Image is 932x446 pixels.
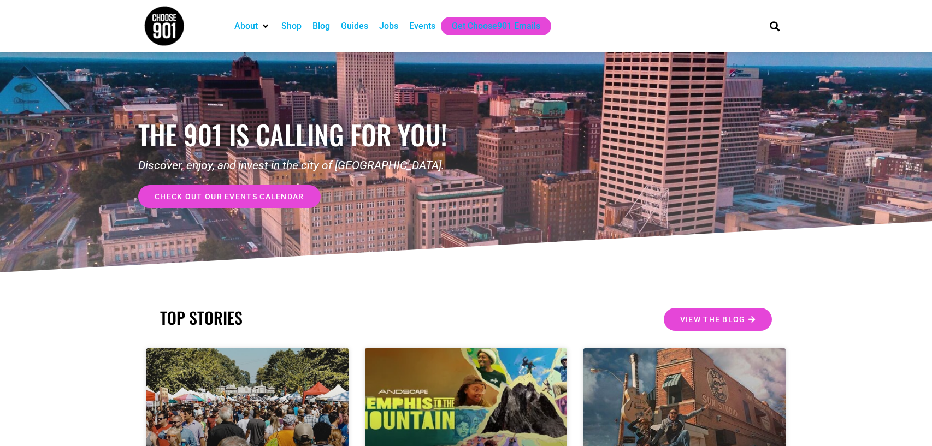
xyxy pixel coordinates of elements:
p: Discover, enjoy, and invest in the city of [GEOGRAPHIC_DATA]. [138,157,466,175]
nav: Main nav [229,17,751,35]
a: Guides [341,20,368,33]
span: View the Blog [680,316,746,323]
a: Events [409,20,435,33]
a: Jobs [379,20,398,33]
a: Blog [312,20,330,33]
a: check out our events calendar [138,185,321,208]
div: Search [766,17,784,35]
a: View the Blog [664,308,772,331]
h1: the 901 is calling for you! [138,118,466,151]
h2: TOP STORIES [160,308,461,328]
div: About [229,17,276,35]
span: check out our events calendar [155,193,304,200]
a: Shop [281,20,302,33]
a: Get Choose901 Emails [452,20,540,33]
a: About [234,20,258,33]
